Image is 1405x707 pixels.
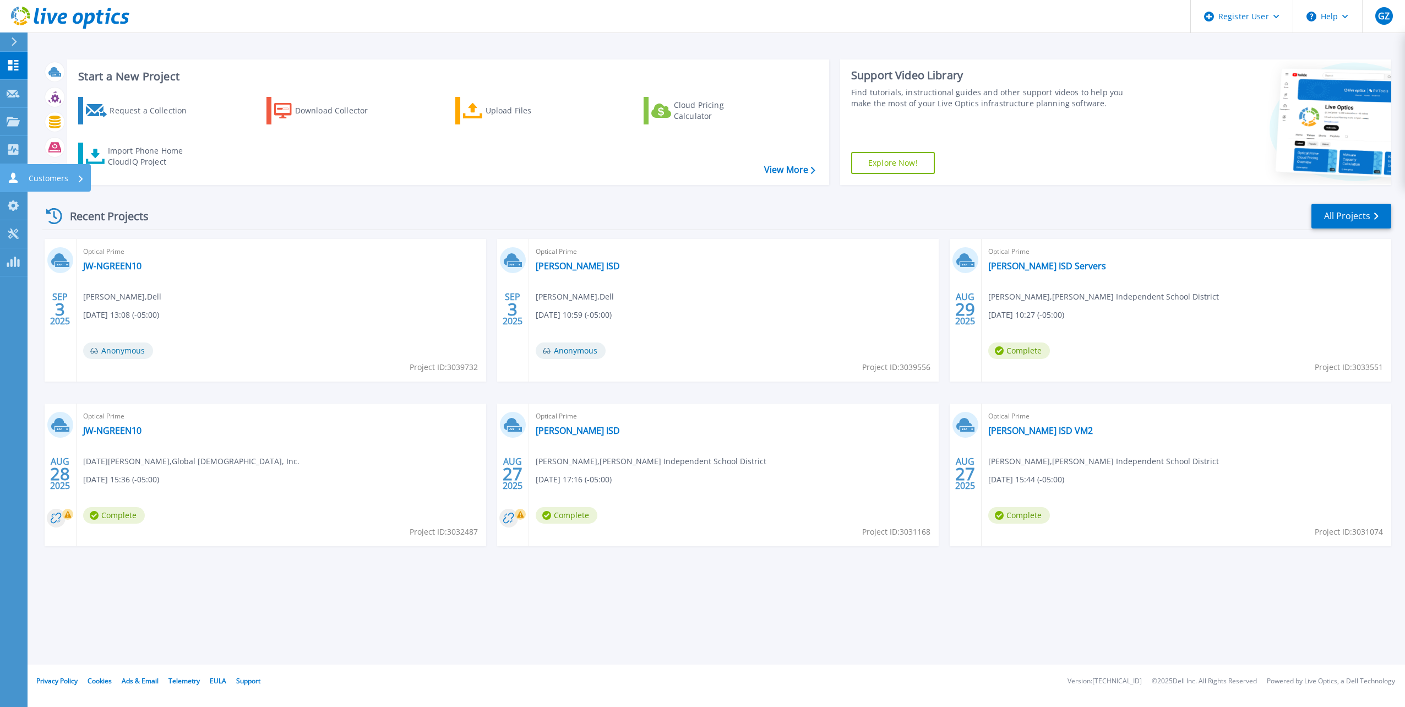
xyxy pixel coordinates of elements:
a: Telemetry [168,676,200,686]
span: Anonymous [83,342,153,359]
span: Project ID: 3039732 [410,361,478,373]
a: JW-NGREEN10 [83,425,141,436]
div: Support Video Library [851,68,1136,83]
span: Optical Prime [988,410,1385,422]
p: Customers [29,164,68,193]
span: [DATE] 13:08 (-05:00) [83,309,159,321]
a: Privacy Policy [36,676,78,686]
span: 27 [955,469,975,478]
span: Optical Prime [536,246,932,258]
span: Optical Prime [83,246,480,258]
a: View More [764,165,815,175]
a: EULA [210,676,226,686]
a: Support [236,676,260,686]
div: AUG 2025 [502,454,523,494]
span: [DATE] 17:16 (-05:00) [536,474,612,486]
a: Ads & Email [122,676,159,686]
span: [DATE] 10:27 (-05:00) [988,309,1064,321]
span: 3 [55,304,65,314]
span: Project ID: 3039556 [862,361,930,373]
span: [DATE] 15:36 (-05:00) [83,474,159,486]
a: [PERSON_NAME] ISD Servers [988,260,1106,271]
span: [PERSON_NAME] , Dell [536,291,614,303]
span: Project ID: 3033551 [1315,361,1383,373]
a: All Projects [1311,204,1391,229]
span: Complete [988,342,1050,359]
li: © 2025 Dell Inc. All Rights Reserved [1152,678,1257,685]
span: [PERSON_NAME] , [PERSON_NAME] Independent School District [536,455,766,467]
a: Request a Collection [78,97,201,124]
li: Powered by Live Optics, a Dell Technology [1267,678,1395,685]
li: Version: [TECHNICAL_ID] [1068,678,1142,685]
span: [DATE][PERSON_NAME] , Global [DEMOGRAPHIC_DATA], Inc. [83,455,299,467]
span: 27 [503,469,522,478]
span: 3 [508,304,518,314]
div: Import Phone Home CloudIQ Project [108,145,194,167]
div: AUG 2025 [955,454,976,494]
div: SEP 2025 [50,289,70,329]
a: [PERSON_NAME] ISD VM2 [988,425,1093,436]
a: Download Collector [266,97,389,124]
span: Project ID: 3032487 [410,526,478,538]
span: [PERSON_NAME] , [PERSON_NAME] Independent School District [988,455,1219,467]
div: Upload Files [486,100,574,122]
span: Complete [83,507,145,524]
span: GZ [1378,12,1390,20]
a: Upload Files [455,97,578,124]
span: Optical Prime [536,410,932,422]
span: [PERSON_NAME] , Dell [83,291,161,303]
div: AUG 2025 [955,289,976,329]
div: Recent Projects [42,203,164,230]
h3: Start a New Project [78,70,815,83]
a: Cloud Pricing Calculator [644,97,766,124]
a: [PERSON_NAME] ISD [536,425,620,436]
span: [DATE] 10:59 (-05:00) [536,309,612,321]
a: [PERSON_NAME] ISD [536,260,620,271]
div: Cloud Pricing Calculator [674,100,762,122]
span: 29 [955,304,975,314]
a: JW-NGREEN10 [83,260,141,271]
span: [PERSON_NAME] , [PERSON_NAME] Independent School District [988,291,1219,303]
a: Cookies [88,676,112,686]
div: Download Collector [295,100,383,122]
span: Project ID: 3031168 [862,526,930,538]
div: SEP 2025 [502,289,523,329]
div: Request a Collection [110,100,198,122]
span: Project ID: 3031074 [1315,526,1383,538]
a: Explore Now! [851,152,935,174]
div: Find tutorials, instructional guides and other support videos to help you make the most of your L... [851,87,1136,109]
span: Complete [536,507,597,524]
span: Complete [988,507,1050,524]
span: Optical Prime [83,410,480,422]
span: [DATE] 15:44 (-05:00) [988,474,1064,486]
span: Anonymous [536,342,606,359]
span: 28 [50,469,70,478]
span: Optical Prime [988,246,1385,258]
div: AUG 2025 [50,454,70,494]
